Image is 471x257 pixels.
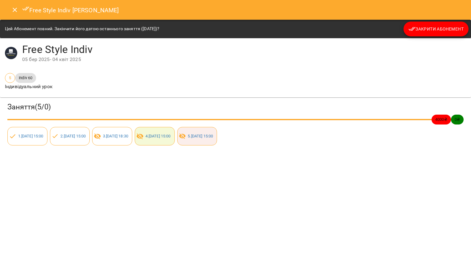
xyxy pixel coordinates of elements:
div: Цей Абонемент повний. Закінчити його датою останнього заняття ([DATE])? [5,23,159,35]
span: Indiv 60 [15,75,36,81]
h4: Free Style Indiv [22,43,466,56]
p: Індивідуальний урок [5,83,52,90]
span: 4000 ₴ [432,116,451,122]
span: 5 [5,75,15,81]
div: 05 бер 2025 - 04 квіт 2025 [22,56,466,63]
a: 3.[DATE] 18:30 [103,134,128,138]
h3: Заняття ( 5 / 0 ) [7,102,464,112]
span: Закрити Абонемент [408,25,464,33]
img: e7cd9ba82654fddca2813040462380a1.JPG [5,47,17,59]
a: 2.[DATE] 15:00 [60,134,86,138]
button: Закрити Абонемент [403,22,469,36]
span: 0 ₴ [451,116,464,122]
a: 4.[DATE] 15:00 [145,134,171,138]
h6: Free Style Indiv [PERSON_NAME] [22,5,119,15]
button: Close [7,2,22,17]
a: 1.[DATE] 15:00 [18,134,43,138]
a: 5.[DATE] 15:00 [188,134,213,138]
